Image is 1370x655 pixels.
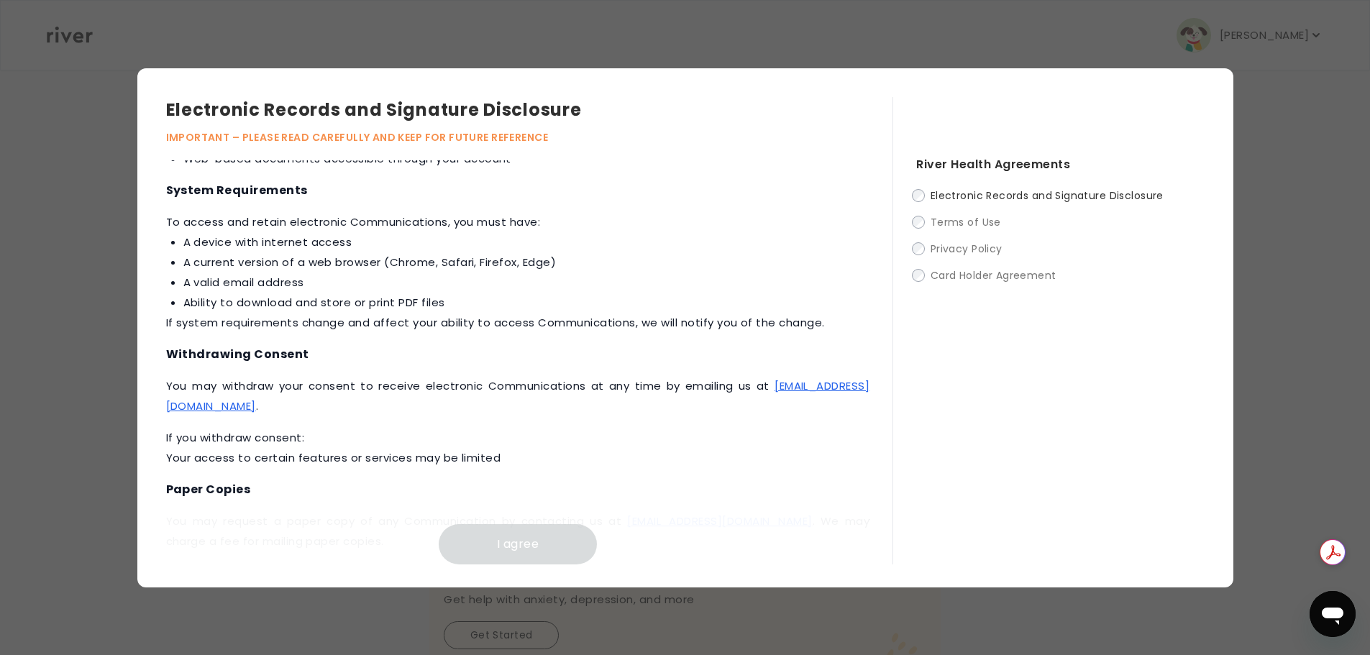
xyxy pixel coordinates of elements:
[166,480,870,500] h4: Paper Copies
[183,293,870,313] li: Ability to download and store or print PDF files
[931,188,1164,203] span: Electronic Records and Signature Disclosure
[916,155,1204,175] h4: River Health Agreements
[931,215,1001,229] span: Terms of Use
[931,242,1003,256] span: Privacy Policy
[439,524,597,564] button: I agree
[166,180,870,201] h4: System Requirements
[166,376,870,416] p: ‍You may withdraw your consent to receive electronic Communications at any time by emailing us at .
[166,212,870,333] p: ‍To access and retain electronic Communications, you must have: If system requirements change and...
[183,232,870,252] li: A device with internet access
[1310,591,1356,637] iframe: Button to launch messaging window
[166,129,893,146] p: IMPORTANT – PLEASE READ CAREFULLY AND KEEP FOR FUTURE REFERENCE
[166,97,893,123] h3: Electronic Records and Signature Disclosure
[183,252,870,272] li: A current version of a web browser (Chrome, Safari, Firefox, Edge)
[931,268,1056,283] span: Card Holder Agreement
[166,428,870,468] p: If you withdraw consent: Your access to certain features or services may be limited
[183,272,870,293] li: A valid email address
[166,344,870,365] h4: Withdrawing Consent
